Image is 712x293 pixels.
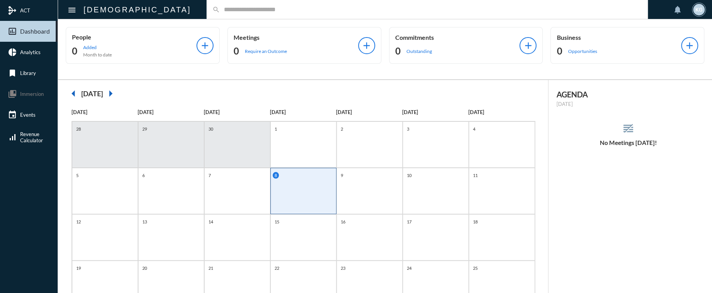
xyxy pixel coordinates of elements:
mat-icon: reorder [622,122,635,135]
mat-icon: Side nav toggle icon [67,5,77,15]
p: 20 [140,265,149,271]
p: 15 [273,218,281,225]
mat-icon: event [8,110,17,119]
p: 5 [74,172,80,179]
p: 30 [207,126,215,132]
p: 13 [140,218,149,225]
mat-icon: bookmark [8,68,17,78]
h2: [DEMOGRAPHIC_DATA] [84,3,191,16]
mat-icon: arrow_left [66,86,81,101]
p: 21 [207,265,215,271]
span: Immersion [20,91,44,97]
p: 22 [273,265,281,271]
h5: No Meetings [DATE]! [548,139,708,146]
p: 17 [405,218,413,225]
h2: [DATE] [81,89,103,98]
mat-icon: search [212,6,220,14]
span: ACT [20,7,30,14]
p: Commitments [395,34,520,41]
h2: 0 [395,45,401,57]
span: Library [20,70,36,76]
p: [DATE] [556,101,700,107]
h2: 0 [234,45,239,57]
h2: 0 [557,45,562,57]
p: 11 [471,172,480,179]
p: 29 [140,126,149,132]
p: 3 [405,126,411,132]
p: [DATE] [138,109,204,115]
p: [DATE] [72,109,138,115]
p: 1 [273,126,279,132]
mat-icon: add [684,40,695,51]
p: 10 [405,172,413,179]
p: 23 [339,265,347,271]
mat-icon: collections_bookmark [8,89,17,99]
mat-icon: signal_cellular_alt [8,133,17,142]
p: 6 [140,172,147,179]
p: 7 [207,172,213,179]
p: [DATE] [402,109,468,115]
p: Month to date [83,52,112,58]
p: 8 [273,172,279,179]
h2: 0 [72,45,77,57]
p: 12 [74,218,83,225]
p: [DATE] [336,109,402,115]
p: 9 [339,172,345,179]
span: Analytics [20,49,41,55]
mat-icon: notifications [673,5,682,14]
p: Added [83,44,112,50]
mat-icon: pie_chart [8,48,17,57]
span: Dashboard [20,28,50,35]
p: 25 [471,265,480,271]
p: 24 [405,265,413,271]
mat-icon: insert_chart_outlined [8,27,17,36]
p: 2 [339,126,345,132]
p: People [72,33,196,41]
h2: AGENDA [556,90,700,99]
p: 28 [74,126,83,132]
p: 14 [207,218,215,225]
div: KG [693,4,705,15]
p: 19 [74,265,83,271]
mat-icon: arrow_right [103,86,118,101]
mat-icon: mediation [8,6,17,15]
button: Toggle sidenav [64,2,80,17]
mat-icon: add [361,40,372,51]
p: [DATE] [468,109,534,115]
span: Revenue Calculator [20,131,43,143]
p: 4 [471,126,477,132]
mat-icon: add [522,40,533,51]
span: Events [20,112,36,118]
p: 18 [471,218,480,225]
p: Outstanding [406,48,432,54]
p: Business [557,34,681,41]
p: Meetings [234,34,358,41]
mat-icon: add [200,40,210,51]
p: [DATE] [204,109,270,115]
p: Opportunities [568,48,597,54]
p: Require an Outcome [245,48,287,54]
p: 16 [339,218,347,225]
p: [DATE] [270,109,336,115]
